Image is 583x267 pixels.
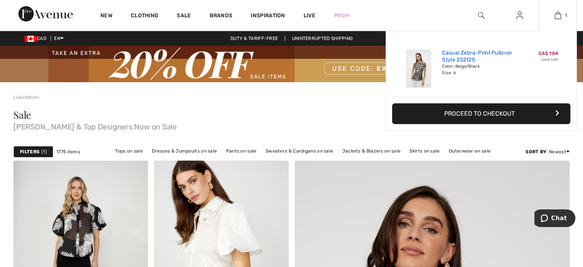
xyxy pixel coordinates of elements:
span: 1 [565,12,567,19]
img: Canadian Dollar [25,36,37,42]
span: Inspiration [251,12,285,20]
img: My Info [516,11,523,20]
a: Liquidation [13,95,39,100]
a: Casual Zebra-Print Pullover Style 252125 [442,50,517,63]
a: Sweaters & Cardigans on sale [262,146,337,156]
img: Casual Zebra-Print Pullover Style 252125 [406,50,431,88]
a: Brands [210,12,233,20]
button: Proceed to Checkout [392,103,570,124]
span: CAD [25,36,49,41]
strong: Filters [20,148,39,155]
span: 1775 items [56,148,80,155]
a: Tops on sale [111,146,147,156]
span: 1 [41,148,47,155]
a: Jackets & Blazers on sale [338,146,405,156]
a: Live [304,12,315,20]
a: Sale [177,12,191,20]
a: Dresses & Jumpsuits on sale [148,146,221,156]
div: Color: Beige/Black Size: 6 [442,63,517,76]
a: New [100,12,112,20]
a: Sign In [510,11,529,20]
a: Prom [334,12,349,20]
span: [PERSON_NAME] & Top Designers Now on Sale [13,120,570,131]
span: Sale [13,108,31,121]
a: 1 [539,11,576,20]
a: Pants on sale [222,146,261,156]
img: My Bag [555,11,561,20]
s: CA$ 149 [541,57,558,62]
iframe: Opens a widget where you can chat to one of our agents [534,209,575,229]
img: search the website [478,11,484,20]
span: CA$ 104 [539,51,558,56]
a: Clothing [131,12,158,20]
img: 1ère Avenue [18,6,73,22]
span: EN [54,36,64,41]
